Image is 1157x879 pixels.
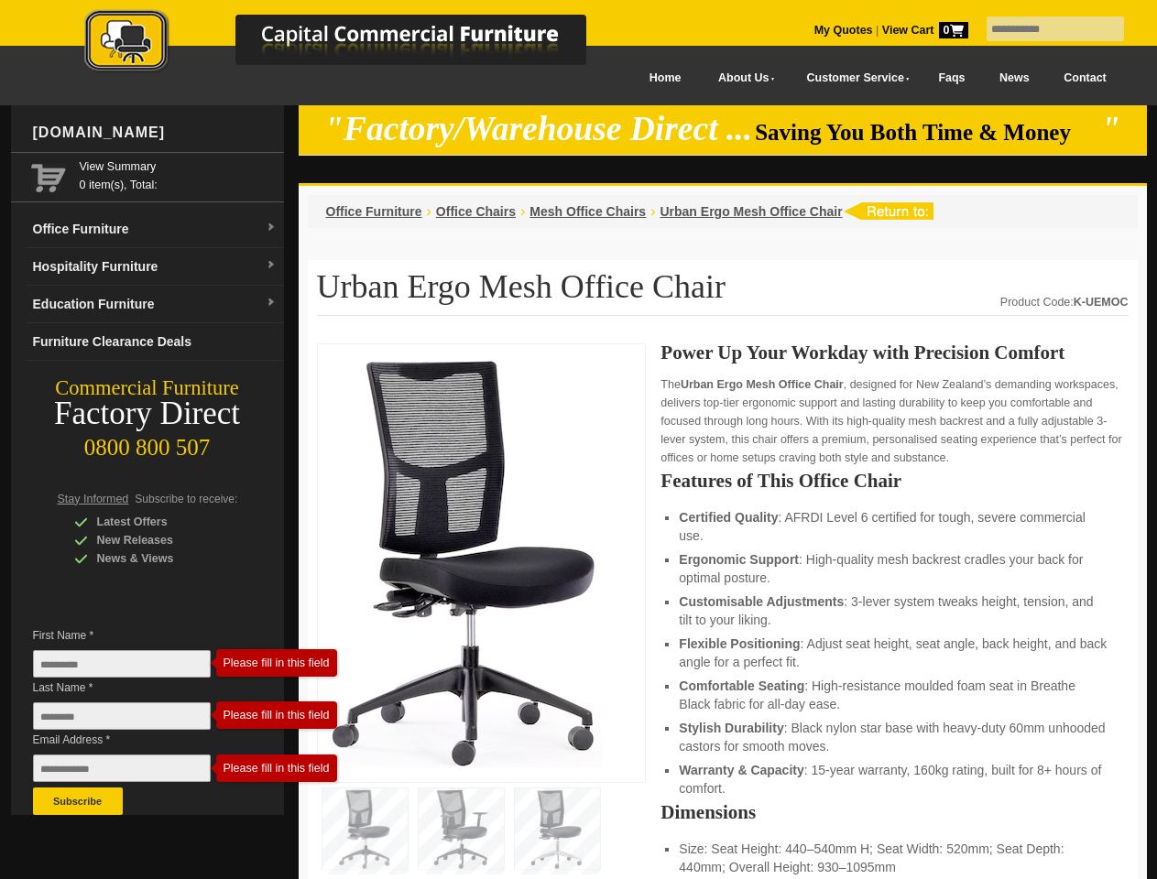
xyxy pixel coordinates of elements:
[327,353,602,767] img: Urban Ergo Mesh Office Chair – mesh office seat with ergonomic back for NZ workspaces.
[679,761,1109,798] li: : 15-year warranty, 160kg rating, built for 8+ hours of comfort.
[34,9,675,76] img: Capital Commercial Furniture Logo
[34,9,675,81] a: Capital Commercial Furniture Logo
[26,211,284,248] a: Office Furnituredropdown
[33,754,211,782] input: Email Address *
[11,426,284,461] div: 0800 800 507
[679,635,1109,671] li: : Adjust seat height, seat angle, back height, and back angle for a perfect fit.
[679,636,800,651] strong: Flexible Positioning
[33,702,211,730] input: Last Name *
[679,763,803,777] strong: Warranty & Capacity
[660,204,842,219] a: Urban Ergo Mesh Office Chair
[74,513,248,531] div: Latest Offers
[224,657,330,669] div: Please fill in this field
[26,286,284,323] a: Education Furnituredropdown
[33,787,123,815] button: Subscribe
[317,269,1129,316] h1: Urban Ergo Mesh Office Chair
[11,375,284,401] div: Commercial Furniture
[679,508,1109,545] li: : AFRDI Level 6 certified for tough, severe commercial use.
[33,678,238,697] span: Last Name *
[1046,58,1123,99] a: Contact
[660,803,1128,821] h2: Dimensions
[679,594,844,609] strong: Customisable Adjustments
[681,378,844,391] strong: Urban Ergo Mesh Office Chair
[33,626,238,645] span: First Name *
[58,493,129,505] span: Stay Informed
[1074,296,1129,309] strong: K-UEMOC
[26,105,284,160] div: [DOMAIN_NAME]
[224,709,330,722] div: Please fill in this field
[679,678,804,693] strong: Comfortable Seating
[427,202,431,221] li: ›
[74,531,248,549] div: New Releases
[33,731,238,749] span: Email Address *
[660,343,1128,362] h2: Power Up Your Workday with Precision Comfort
[529,204,646,219] a: Mesh Office Chairs
[679,552,799,567] strong: Ergonomic Support
[679,550,1109,587] li: : High-quality mesh backrest cradles your back for optimal posture.
[679,719,1109,755] li: : Black nylon star base with heavy-duty 60mm unhooded castors for smooth moves.
[1000,293,1129,311] div: Product Code:
[224,762,330,775] div: Please fill in this field
[679,677,1109,713] li: : High-resistance moulded foam seat in Breathe Black fabric for all-day ease.
[520,202,525,221] li: ›
[814,24,873,37] a: My Quotes
[843,202,933,220] img: return to
[135,493,237,505] span: Subscribe to receive:
[679,721,783,735] strong: Stylish Durability
[74,549,248,568] div: News & Views
[679,510,778,525] strong: Certified Quality
[939,22,968,38] span: 0
[660,472,1128,490] h2: Features of This Office Chair
[1101,110,1120,147] em: "
[879,24,967,37] a: View Cart0
[80,157,277,176] a: View Summary
[26,248,284,286] a: Hospitality Furnituredropdown
[922,58,983,99] a: Faqs
[26,323,284,361] a: Furniture Clearance Deals
[786,58,921,99] a: Customer Service
[326,204,422,219] a: Office Furniture
[266,260,277,271] img: dropdown
[80,157,277,191] span: 0 item(s), Total:
[436,204,516,219] a: Office Chairs
[679,592,1109,629] li: : 3-lever system tweaks height, tension, and tilt to your liking.
[266,222,277,233] img: dropdown
[33,650,211,678] input: First Name *
[660,375,1128,467] p: The , designed for New Zealand’s demanding workspaces, delivers top-tier ergonomic support and la...
[266,298,277,309] img: dropdown
[698,58,786,99] a: About Us
[755,120,1098,145] span: Saving You Both Time & Money
[982,58,1046,99] a: News
[650,202,655,221] li: ›
[882,24,968,37] strong: View Cart
[11,401,284,427] div: Factory Direct
[324,110,752,147] em: "Factory/Warehouse Direct ...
